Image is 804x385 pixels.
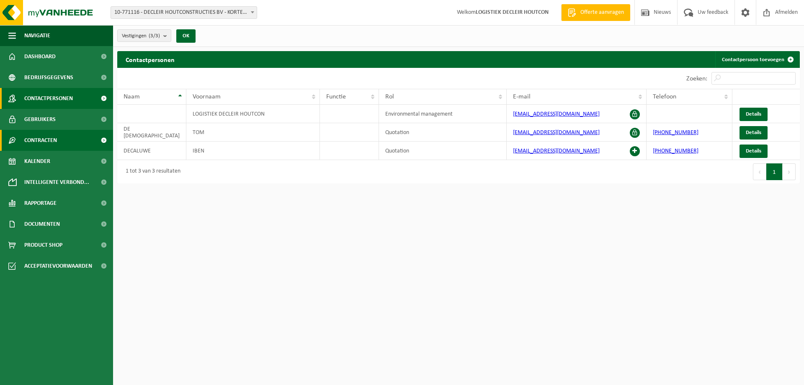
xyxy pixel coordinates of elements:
[176,29,196,43] button: OK
[513,93,531,100] span: E-mail
[24,67,73,88] span: Bedrijfsgegevens
[24,193,57,214] span: Rapportage
[24,151,50,172] span: Kalender
[379,105,507,123] td: Environmental management
[715,51,799,68] a: Contactpersoon toevoegen
[561,4,630,21] a: Offerte aanvragen
[578,8,626,17] span: Offerte aanvragen
[766,163,783,180] button: 1
[476,9,549,16] strong: LOGISTIEK DECLEIR HOUTCON
[111,6,257,19] span: 10-771116 - DECLEIR HOUTCONSTRUCTIES BV - KORTEMARK
[746,111,761,117] span: Details
[24,214,60,235] span: Documenten
[653,93,676,100] span: Telefoon
[326,93,346,100] span: Functie
[149,33,160,39] count: (3/3)
[111,7,257,18] span: 10-771116 - DECLEIR HOUTCONSTRUCTIES BV - KORTEMARK
[686,75,707,82] label: Zoeken:
[117,142,186,160] td: DECALUWE
[513,111,600,117] a: [EMAIL_ADDRESS][DOMAIN_NAME]
[653,129,698,136] a: [PHONE_NUMBER]
[379,142,507,160] td: Quotation
[513,129,600,136] a: [EMAIL_ADDRESS][DOMAIN_NAME]
[24,109,56,130] span: Gebruikers
[117,123,186,142] td: DE [DEMOGRAPHIC_DATA]
[753,163,766,180] button: Previous
[24,25,50,46] span: Navigatie
[385,93,394,100] span: Rol
[122,30,160,42] span: Vestigingen
[24,46,56,67] span: Dashboard
[24,256,92,276] span: Acceptatievoorwaarden
[24,235,62,256] span: Product Shop
[124,93,140,100] span: Naam
[740,108,768,121] a: Details
[186,123,320,142] td: TOM
[24,172,89,193] span: Intelligente verbond...
[653,148,698,154] a: [PHONE_NUMBER]
[746,148,761,154] span: Details
[746,130,761,135] span: Details
[740,126,768,140] a: Details
[783,163,796,180] button: Next
[24,88,73,109] span: Contactpersonen
[24,130,57,151] span: Contracten
[740,145,768,158] a: Details
[186,105,320,123] td: LOGISTIEK DECLEIR HOUTCON
[193,93,221,100] span: Voornaam
[513,148,600,154] a: [EMAIL_ADDRESS][DOMAIN_NAME]
[117,51,183,67] h2: Contactpersonen
[117,29,171,42] button: Vestigingen(3/3)
[186,142,320,160] td: IBEN
[379,123,507,142] td: Quotation
[121,164,180,179] div: 1 tot 3 van 3 resultaten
